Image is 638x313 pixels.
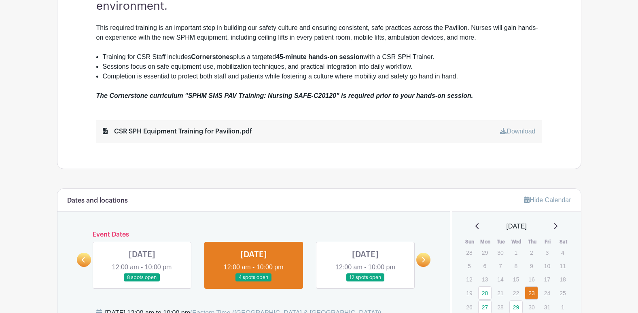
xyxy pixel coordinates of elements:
[91,231,417,239] h6: Event Dates
[540,273,554,286] p: 17
[525,273,538,286] p: 16
[525,260,538,272] p: 9
[509,287,523,299] p: 22
[462,260,476,272] p: 5
[462,273,476,286] p: 12
[462,238,478,246] th: Sun
[540,260,554,272] p: 10
[493,238,509,246] th: Tue
[96,23,542,52] div: This required training is an important step in building our safety culture and ensuring consisten...
[494,273,507,286] p: 14
[103,72,542,81] li: Completion is essential to protect both staff and patients while fostering a culture where mobili...
[555,238,571,246] th: Sat
[478,286,492,300] a: 20
[556,273,569,286] p: 18
[500,128,535,135] a: Download
[509,260,523,272] p: 8
[67,197,128,205] h6: Dates and locations
[507,222,527,231] span: [DATE]
[509,238,525,246] th: Wed
[524,238,540,246] th: Thu
[525,246,538,259] p: 2
[524,197,571,203] a: Hide Calendar
[494,246,507,259] p: 30
[540,287,554,299] p: 24
[540,246,554,259] p: 3
[556,260,569,272] p: 11
[556,246,569,259] p: 4
[494,260,507,272] p: 7
[462,246,476,259] p: 28
[525,286,538,300] a: 23
[191,53,233,60] strong: Cornerstones
[478,273,492,286] p: 13
[509,246,523,259] p: 1
[494,287,507,299] p: 21
[103,52,542,62] li: Training for CSR Staff includes plus a targeted with a CSR SPH Trainer.
[478,260,492,272] p: 6
[103,127,252,136] div: CSR SPH Equipment Training for Pavilion.pdf
[556,287,569,299] p: 25
[509,273,523,286] p: 15
[103,62,542,72] li: Sessions focus on safe equipment use, mobilization techniques, and practical integration into dai...
[462,287,476,299] p: 19
[478,246,492,259] p: 29
[276,53,363,60] strong: 45-minute hands-on session
[96,92,473,99] em: The Cornerstone curriculum "SPHM SMS PAV Training: Nursing SAFE-C20120" is required prior to your...
[540,238,556,246] th: Fri
[478,238,494,246] th: Mon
